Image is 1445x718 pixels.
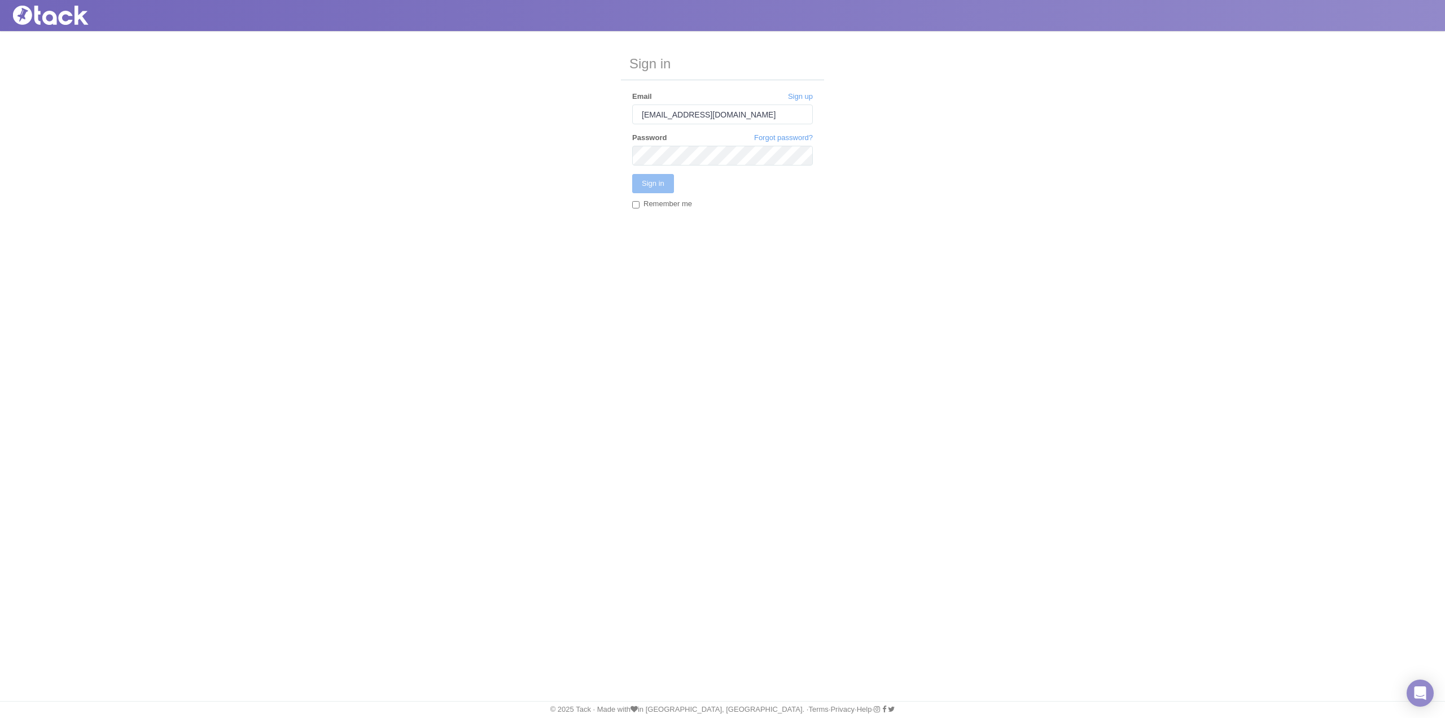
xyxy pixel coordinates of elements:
[3,704,1442,715] div: © 2025 Tack · Made with in [GEOGRAPHIC_DATA], [GEOGRAPHIC_DATA]. · · · ·
[830,705,855,713] a: Privacy
[632,199,692,211] label: Remember me
[632,92,652,102] label: Email
[788,92,813,102] a: Sign up
[632,174,674,193] input: Sign in
[808,705,828,713] a: Terms
[857,705,872,713] a: Help
[632,133,667,143] label: Password
[632,201,640,208] input: Remember me
[621,48,824,80] h3: Sign in
[1407,680,1434,707] div: Open Intercom Messenger
[754,133,813,143] a: Forgot password?
[8,6,121,25] img: Tack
